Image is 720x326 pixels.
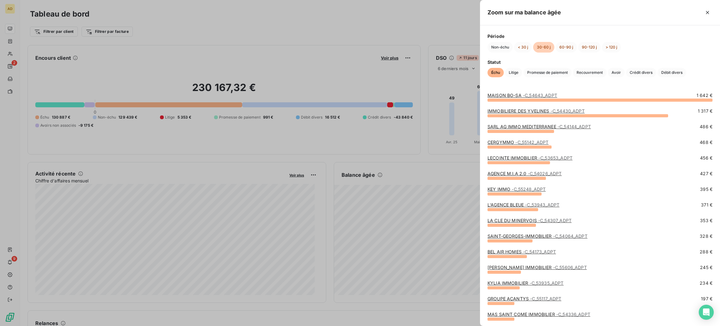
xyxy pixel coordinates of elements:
span: - C_54144_ADPT [557,124,591,129]
a: IMMOBILIERE DES YVELINES [487,108,585,114]
span: 1 317 € [698,108,712,114]
span: 1 642 € [697,92,712,99]
span: Statut [487,59,712,65]
span: 288 € [700,249,712,255]
span: 427 € [700,171,712,177]
button: 30-60 j [533,42,554,53]
a: SARL AG IMMO MEDITERRANEE [487,124,591,129]
span: Période [487,33,712,39]
button: Promesse de paiement [523,68,572,77]
a: MAS SAINT COME IMMOBILIER [487,312,590,317]
button: Débit divers [657,68,686,77]
button: 90-120 j [578,42,601,53]
span: - C_53943_ADPT [525,202,559,207]
span: - C_55142_ADPT [515,140,548,145]
span: 395 € [700,186,712,192]
span: 456 € [700,155,712,161]
a: KEY IMMO [487,186,546,192]
span: - C_55117_ADPT [530,296,561,301]
span: 353 € [700,217,712,224]
a: LECOINTE IMMOBILIER [487,155,572,160]
span: - C_53935_ADPT [530,280,564,286]
span: - C_54026_ADPT [528,171,562,176]
span: - C_54173_ADPT [523,249,556,254]
a: SAINT-GEORGES-IMMOBILIER [487,233,587,239]
button: Crédit divers [626,68,656,77]
a: BEL AIR HOMES [487,249,556,254]
span: 371 € [701,202,712,208]
span: 234 € [700,280,712,286]
a: MAISON BO-SA [487,93,557,98]
button: Échu [487,68,504,77]
span: 468 € [700,139,712,145]
h5: Zoom sur ma balance âgée [487,8,561,17]
span: - C_54064_ADPT [553,233,587,239]
span: - C_54430_ADPT [551,108,585,114]
span: - C_53653_ADPT [538,155,572,160]
span: - C_54643_ADPT [523,93,557,98]
a: LA CLE DU MINERVOIS [487,218,572,223]
span: 486 € [700,124,712,130]
span: 328 € [700,233,712,239]
button: Non-échu [487,42,513,53]
span: - C_55606_ADPT [553,265,587,270]
button: Litige [505,68,522,77]
span: - C_55248_ADPT [512,186,546,192]
a: GROUPE ACANTYS [487,296,561,301]
button: Avoir [608,68,625,77]
span: 197 € [701,296,712,302]
span: - C_54336_ADPT [556,312,590,317]
a: AGENCE M.I.A 2.0 [487,171,562,176]
button: < 30 j [514,42,532,53]
button: Recouvrement [573,68,607,77]
span: - C_54307_ADPT [538,218,572,223]
a: KYLIA IMMOBILIER [487,280,564,286]
a: CERGYMMO [487,140,548,145]
a: [PERSON_NAME] IMMOBILIER [487,265,587,270]
a: L'AGENCE BLEUE [487,202,559,207]
button: 60-90 j [556,42,577,53]
span: 245 € [700,264,712,271]
div: Open Intercom Messenger [699,305,714,320]
button: > 120 j [602,42,621,53]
